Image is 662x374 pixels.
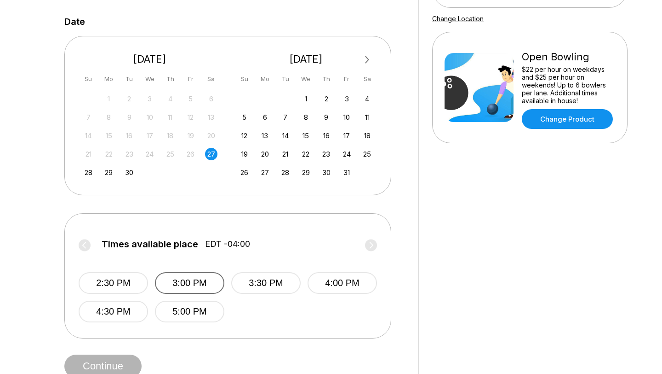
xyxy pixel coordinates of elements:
[238,148,251,160] div: Choose Sunday, October 19th, 2025
[341,73,353,85] div: Fr
[184,129,197,142] div: Not available Friday, September 19th, 2025
[300,166,312,179] div: Choose Wednesday, October 29th, 2025
[279,73,291,85] div: Tu
[300,93,312,105] div: Choose Wednesday, October 1st, 2025
[184,73,197,85] div: Fr
[259,148,271,160] div: Choose Monday, October 20th, 2025
[79,301,148,322] button: 4:30 PM
[235,53,377,65] div: [DATE]
[320,166,332,179] div: Choose Thursday, October 30th, 2025
[320,148,332,160] div: Choose Thursday, October 23rd, 2025
[341,129,353,142] div: Choose Friday, October 17th, 2025
[103,111,115,123] div: Not available Monday, September 8th, 2025
[279,148,291,160] div: Choose Tuesday, October 21st, 2025
[123,148,136,160] div: Not available Tuesday, September 23rd, 2025
[103,166,115,179] div: Choose Monday, September 29th, 2025
[300,148,312,160] div: Choose Wednesday, October 22nd, 2025
[123,129,136,142] div: Not available Tuesday, September 16th, 2025
[259,129,271,142] div: Choose Monday, October 13th, 2025
[361,148,373,160] div: Choose Saturday, October 25th, 2025
[320,73,332,85] div: Th
[82,166,95,179] div: Choose Sunday, September 28th, 2025
[143,93,156,105] div: Not available Wednesday, September 3rd, 2025
[82,129,95,142] div: Not available Sunday, September 14th, 2025
[259,73,271,85] div: Mo
[279,166,291,179] div: Choose Tuesday, October 28th, 2025
[320,111,332,123] div: Choose Thursday, October 9th, 2025
[238,166,251,179] div: Choose Sunday, October 26th, 2025
[300,129,312,142] div: Choose Wednesday, October 15th, 2025
[82,148,95,160] div: Not available Sunday, September 21st, 2025
[238,111,251,123] div: Choose Sunday, October 5th, 2025
[361,93,373,105] div: Choose Saturday, October 4th, 2025
[320,129,332,142] div: Choose Thursday, October 16th, 2025
[155,301,224,322] button: 5:00 PM
[361,129,373,142] div: Choose Saturday, October 18th, 2025
[279,129,291,142] div: Choose Tuesday, October 14th, 2025
[361,111,373,123] div: Choose Saturday, October 11th, 2025
[205,73,217,85] div: Sa
[238,73,251,85] div: Su
[103,148,115,160] div: Not available Monday, September 22nd, 2025
[238,129,251,142] div: Choose Sunday, October 12th, 2025
[79,53,221,65] div: [DATE]
[184,111,197,123] div: Not available Friday, September 12th, 2025
[123,93,136,105] div: Not available Tuesday, September 2nd, 2025
[320,93,332,105] div: Choose Thursday, October 2nd, 2025
[432,15,484,23] a: Change Location
[205,129,217,142] div: Not available Saturday, September 20th, 2025
[82,73,95,85] div: Su
[81,92,219,179] div: month 2025-09
[164,93,177,105] div: Not available Thursday, September 4th, 2025
[522,109,613,129] a: Change Product
[164,111,177,123] div: Not available Thursday, September 11th, 2025
[522,51,615,63] div: Open Bowling
[164,73,177,85] div: Th
[341,93,353,105] div: Choose Friday, October 3rd, 2025
[205,111,217,123] div: Not available Saturday, September 13th, 2025
[123,73,136,85] div: Tu
[143,73,156,85] div: We
[143,129,156,142] div: Not available Wednesday, September 17th, 2025
[103,129,115,142] div: Not available Monday, September 15th, 2025
[123,166,136,179] div: Choose Tuesday, September 30th, 2025
[259,111,271,123] div: Choose Monday, October 6th, 2025
[237,92,375,179] div: month 2025-10
[103,93,115,105] div: Not available Monday, September 1st, 2025
[300,111,312,123] div: Choose Wednesday, October 8th, 2025
[143,111,156,123] div: Not available Wednesday, September 10th, 2025
[341,148,353,160] div: Choose Friday, October 24th, 2025
[205,148,217,160] div: Choose Saturday, September 27th, 2025
[184,148,197,160] div: Not available Friday, September 26th, 2025
[300,73,312,85] div: We
[79,272,148,294] button: 2:30 PM
[522,65,615,105] div: $22 per hour on weekdays and $25 per hour on weekends! Up to 6 bowlers per lane. Additional times...
[445,53,514,122] img: Open Bowling
[164,148,177,160] div: Not available Thursday, September 25th, 2025
[155,272,224,294] button: 3:00 PM
[103,73,115,85] div: Mo
[360,53,375,67] button: Next Month
[64,17,85,27] label: Date
[205,239,250,249] span: EDT -04:00
[143,148,156,160] div: Not available Wednesday, September 24th, 2025
[123,111,136,123] div: Not available Tuesday, September 9th, 2025
[164,129,177,142] div: Not available Thursday, September 18th, 2025
[205,93,217,105] div: Not available Saturday, September 6th, 2025
[102,239,198,249] span: Times available place
[184,93,197,105] div: Not available Friday, September 5th, 2025
[308,272,377,294] button: 4:00 PM
[231,272,301,294] button: 3:30 PM
[361,73,373,85] div: Sa
[341,166,353,179] div: Choose Friday, October 31st, 2025
[259,166,271,179] div: Choose Monday, October 27th, 2025
[82,111,95,123] div: Not available Sunday, September 7th, 2025
[341,111,353,123] div: Choose Friday, October 10th, 2025
[279,111,291,123] div: Choose Tuesday, October 7th, 2025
